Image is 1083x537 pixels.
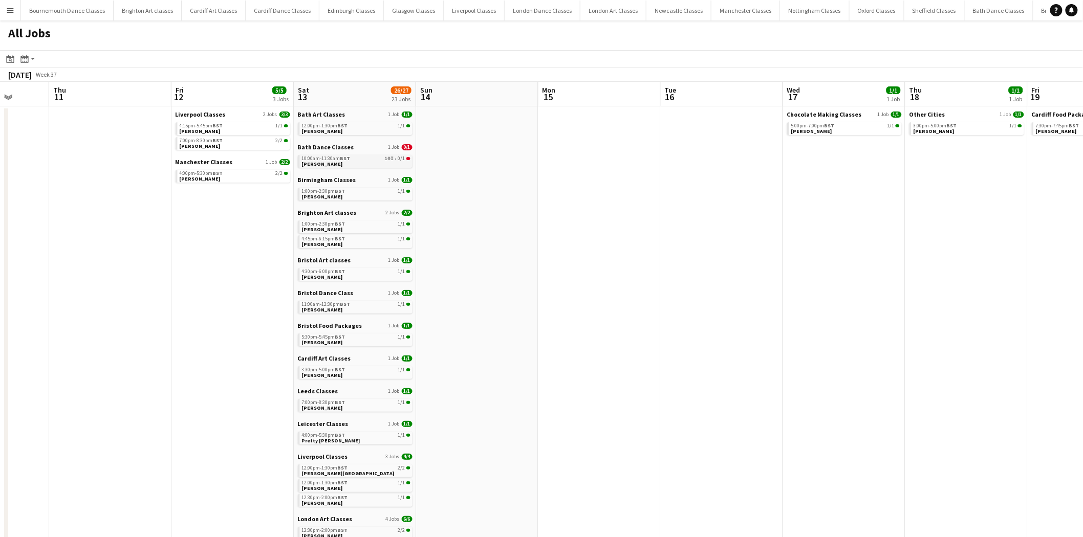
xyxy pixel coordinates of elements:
[420,85,432,95] span: Sun
[302,480,348,485] span: 12:00pm-1:30pm
[302,241,343,248] span: Beth Laws
[298,387,413,395] a: Leeds Classes1 Job1/1
[298,209,413,256] div: Brighton Art classes2 Jobs2/21:00pm-2:30pmBST1/1[PERSON_NAME]4:45pm-6:15pmBST1/1[PERSON_NAME]
[406,496,410,499] span: 1/1
[298,289,413,322] div: Bristol Dance Class1 Job1/111:00am-12:30pmBST1/1[PERSON_NAME]
[402,355,413,362] span: 1/1
[276,123,283,128] span: 1/1
[398,433,405,438] span: 1/1
[909,110,1024,137] div: Other Cities1 Job1/13:00pm-5:00pmBST1/1[PERSON_NAME]
[302,399,410,411] a: 7:00pm-8:30pmBST1/1[PERSON_NAME]
[386,516,400,522] span: 4 Jobs
[388,111,400,118] span: 1 Job
[319,1,384,20] button: Edinburgh Classes
[279,159,290,165] span: 2/2
[646,1,711,20] button: Newcastle Classes
[388,421,400,427] span: 1 Job
[541,91,556,103] span: 15
[180,122,288,134] a: 4:15pm-5:45pmBST1/1[PERSON_NAME]
[298,176,356,184] span: Birmingham Classes
[298,110,413,118] a: Bath Art Classes1 Job1/1
[914,128,955,135] span: Veronika Safar
[302,306,343,313] span: Penelope Willis
[402,257,413,263] span: 1/1
[909,110,1024,118] a: Other Cities1 Job1/1
[53,85,66,95] span: Thu
[402,454,413,460] span: 4/4
[388,323,400,329] span: 1 Job
[340,155,351,162] span: BST
[398,302,405,307] span: 1/1
[406,481,410,484] span: 1/1
[298,420,413,428] a: Leicester Classes1 Job1/1
[298,143,413,176] div: Bath Dance Classes1 Job0/110:00am-11:30amBST10I•0/1[PERSON_NAME]
[406,237,410,240] span: 1/1
[266,159,277,165] span: 1 Job
[302,500,343,506] span: Vanessa
[298,143,354,151] span: Bath Dance Classes
[338,122,348,129] span: BST
[398,495,405,500] span: 1/1
[298,322,362,329] span: Bristol Food Packages
[302,268,410,280] a: 4:30pm-6:00pmBST1/1[PERSON_NAME]
[908,91,922,103] span: 18
[398,156,405,161] span: 0/1
[302,269,345,274] span: 4:30pm-6:00pm
[276,171,283,176] span: 2/2
[298,453,413,515] div: Liverpool Classes3 Jobs4/412:00pm-1:30pmBST2/2[PERSON_NAME][GEOGRAPHIC_DATA]12:00pm-1:30pmBST1/1[...
[298,322,413,354] div: Bristol Food Packages1 Job1/15:30pm-5:45pmBST1/1[PERSON_NAME]
[302,220,410,232] a: 1:00pm-2:30pmBST1/1[PERSON_NAME]
[665,85,677,95] span: Tue
[338,494,348,501] span: BST
[302,339,343,346] span: Nigel Casey
[302,405,343,411] span: Karen Treloar
[180,138,223,143] span: 7:00pm-8:30pm
[174,91,184,103] span: 12
[302,334,345,340] span: 5:30pm-5:45pm
[298,209,413,216] a: Brighton Art classes2 Jobs2/2
[398,367,405,372] span: 1/1
[406,124,410,127] span: 1/1
[402,177,413,183] span: 1/1
[878,111,889,118] span: 1 Job
[406,434,410,437] span: 1/1
[302,464,410,476] a: 12:00pm-1:30pmBST2/2[PERSON_NAME][GEOGRAPHIC_DATA]
[406,466,410,469] span: 2/2
[406,190,410,193] span: 1/1
[176,158,233,166] span: Manchester Classes
[298,453,413,460] a: Liverpool Classes3 Jobs4/4
[398,189,405,194] span: 1/1
[388,177,400,183] span: 1 Job
[180,170,288,182] a: 4:00pm-5:30pmBST2/2[PERSON_NAME]
[398,480,405,485] span: 1/1
[1010,123,1017,128] span: 1/1
[298,143,413,151] a: Bath Dance Classes1 Job0/1
[8,70,32,80] div: [DATE]
[338,527,348,533] span: BST
[1018,124,1022,127] span: 1/1
[302,479,410,491] a: 12:00pm-1:30pmBST1/1[PERSON_NAME]
[398,400,405,405] span: 1/1
[386,210,400,216] span: 2 Jobs
[272,86,287,94] span: 5/5
[298,387,413,420] div: Leeds Classes1 Job1/17:00pm-8:30pmBST1/1[PERSON_NAME]
[505,1,580,20] button: London Dance Classes
[302,433,345,438] span: 4:00pm-5:30pm
[335,235,345,242] span: BST
[886,86,901,94] span: 1/1
[402,323,413,329] span: 1/1
[909,110,945,118] span: Other Cities
[302,470,395,477] span: Jade Wiltshire
[284,124,288,127] span: 1/1
[392,95,411,103] div: 23 Jobs
[298,420,349,428] span: Leicester Classes
[302,156,351,161] span: 10:00am-11:30am
[787,110,902,137] div: Chocolate Making Classes1 Job1/15:00pm-7:00pmBST1/1[PERSON_NAME]
[335,399,345,406] span: BST
[302,122,410,134] a: 12:00pm-1:30pmBST1/1[PERSON_NAME]
[335,366,345,373] span: BST
[298,322,413,329] a: Bristol Food Packages1 Job1/1
[887,95,900,103] div: 1 Job
[406,157,410,160] span: 0/1
[1030,91,1040,103] span: 19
